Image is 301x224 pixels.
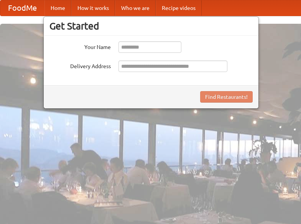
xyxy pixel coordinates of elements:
[49,41,111,51] label: Your Name
[156,0,202,16] a: Recipe videos
[0,0,44,16] a: FoodMe
[71,0,115,16] a: How it works
[49,60,111,70] label: Delivery Address
[200,91,253,103] button: Find Restaurants!
[44,0,71,16] a: Home
[115,0,156,16] a: Who we are
[49,20,253,32] h3: Get Started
